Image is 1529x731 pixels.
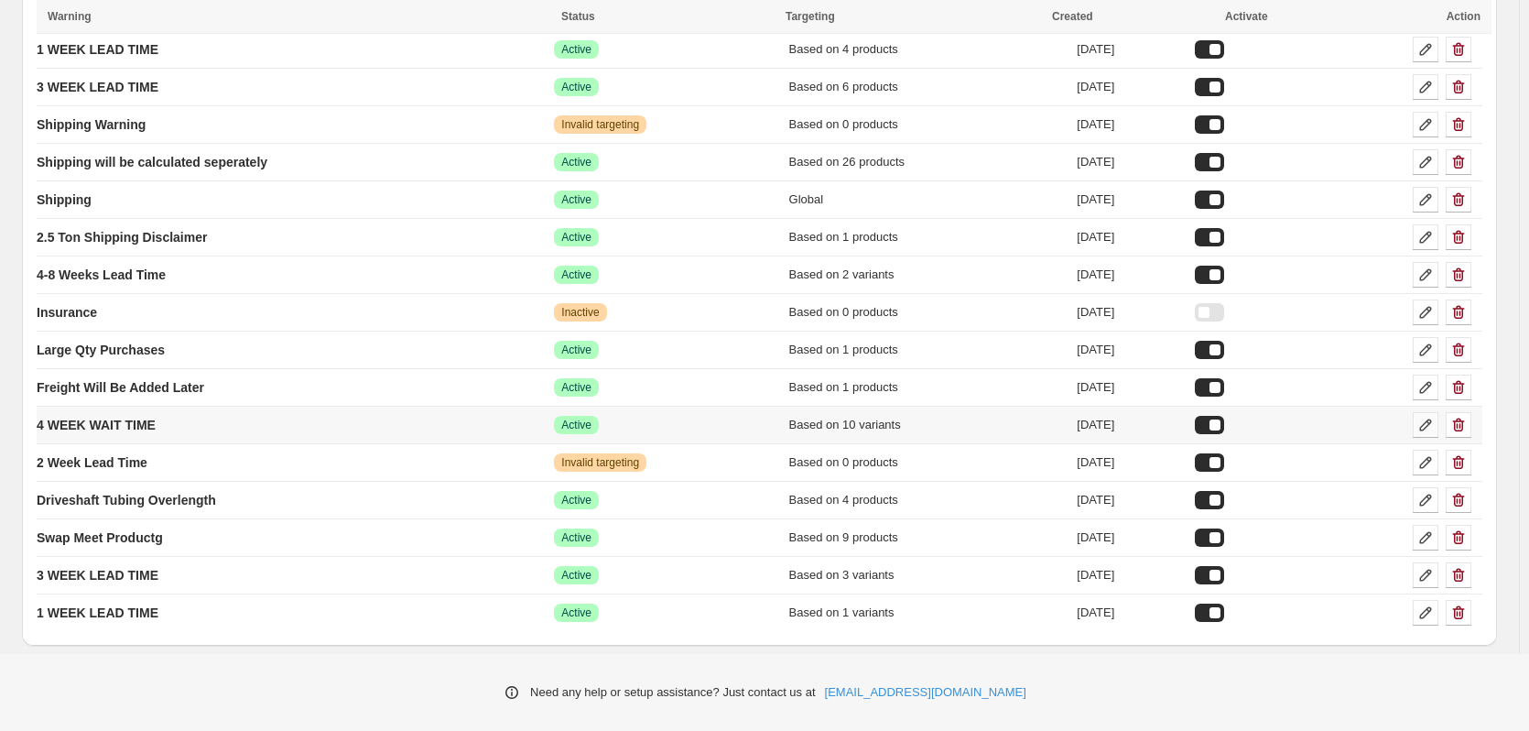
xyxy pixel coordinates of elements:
a: Freight Will Be Added Later [37,373,204,402]
div: [DATE] [1077,341,1184,359]
a: 2 Week Lead Time [37,448,147,477]
span: Inactive [561,305,599,320]
span: Invalid targeting [561,455,639,470]
a: 3 WEEK LEAD TIME [37,561,158,590]
div: Based on 6 products [789,78,1067,96]
span: Active [561,568,591,583]
div: Based on 9 products [789,529,1067,547]
p: Shipping will be calculated seperately [37,153,267,171]
span: Active [561,380,591,395]
p: Freight Will Be Added Later [37,378,204,397]
div: Based on 2 variants [789,266,1067,284]
a: 2.5 Ton Shipping Disclaimer [37,223,207,252]
span: Active [561,493,591,507]
p: 1 WEEK LEAD TIME [37,604,158,622]
span: Warning [48,10,92,23]
a: 4 WEEK WAIT TIME [37,410,156,440]
p: 2 Week Lead Time [37,453,147,472]
div: [DATE] [1077,378,1184,397]
div: Based on 4 products [789,40,1067,59]
div: Based on 1 products [789,378,1067,397]
div: [DATE] [1077,266,1184,284]
span: Active [561,42,591,57]
span: Active [561,155,591,169]
a: Insurance [37,298,97,327]
div: Based on 4 products [789,491,1067,509]
span: Created [1052,10,1093,23]
div: [DATE] [1077,416,1184,434]
span: Activate [1225,10,1268,23]
p: Swap Meet Productg [37,529,163,547]
p: Shipping [37,191,92,209]
p: 2.5 Ton Shipping Disclaimer [37,228,207,246]
div: [DATE] [1077,303,1184,322]
p: Insurance [37,303,97,322]
div: [DATE] [1077,115,1184,134]
div: [DATE] [1077,604,1184,622]
span: Active [561,530,591,545]
p: Shipping Warning [37,115,146,134]
a: Large Qty Purchases [37,335,165,365]
span: Status [561,10,595,23]
a: 3 WEEK LEAD TIME [37,72,158,102]
div: Based on 0 products [789,453,1067,472]
p: 3 WEEK LEAD TIME [37,78,158,96]
div: [DATE] [1077,453,1184,472]
span: Targeting [786,10,835,23]
div: [DATE] [1077,529,1184,547]
a: 4-8 Weeks Lead Time [37,260,166,289]
span: Active [561,80,591,94]
span: Active [561,192,591,207]
div: Based on 26 products [789,153,1067,171]
div: Based on 0 products [789,115,1067,134]
p: 4 WEEK WAIT TIME [37,416,156,434]
span: Active [561,418,591,432]
p: Large Qty Purchases [37,341,165,359]
a: Driveshaft Tubing Overlength [37,486,216,515]
span: Active [561,230,591,245]
div: Global [789,191,1067,209]
p: 1 WEEK LEAD TIME [37,40,158,59]
div: [DATE] [1077,78,1184,96]
div: [DATE] [1077,491,1184,509]
div: Based on 1 products [789,341,1067,359]
div: Based on 1 products [789,228,1067,246]
div: [DATE] [1077,191,1184,209]
p: Driveshaft Tubing Overlength [37,491,216,509]
span: Active [561,606,591,620]
div: [DATE] [1077,228,1184,246]
a: Swap Meet Productg [37,523,163,552]
div: Based on 10 variants [789,416,1067,434]
span: Action [1447,10,1480,23]
div: Based on 3 variants [789,566,1067,584]
a: [EMAIL_ADDRESS][DOMAIN_NAME] [825,683,1026,702]
span: Invalid targeting [561,117,639,132]
span: Active [561,267,591,282]
div: Based on 1 variants [789,604,1067,622]
div: [DATE] [1077,566,1184,584]
div: [DATE] [1077,40,1184,59]
span: Active [561,343,591,357]
a: 1 WEEK LEAD TIME [37,35,158,64]
a: 1 WEEK LEAD TIME [37,598,158,627]
div: Based on 0 products [789,303,1067,322]
div: [DATE] [1077,153,1184,171]
a: Shipping will be calculated seperately [37,147,267,177]
a: Shipping Warning [37,110,146,139]
a: Shipping [37,185,92,214]
p: 4-8 Weeks Lead Time [37,266,166,284]
p: 3 WEEK LEAD TIME [37,566,158,584]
